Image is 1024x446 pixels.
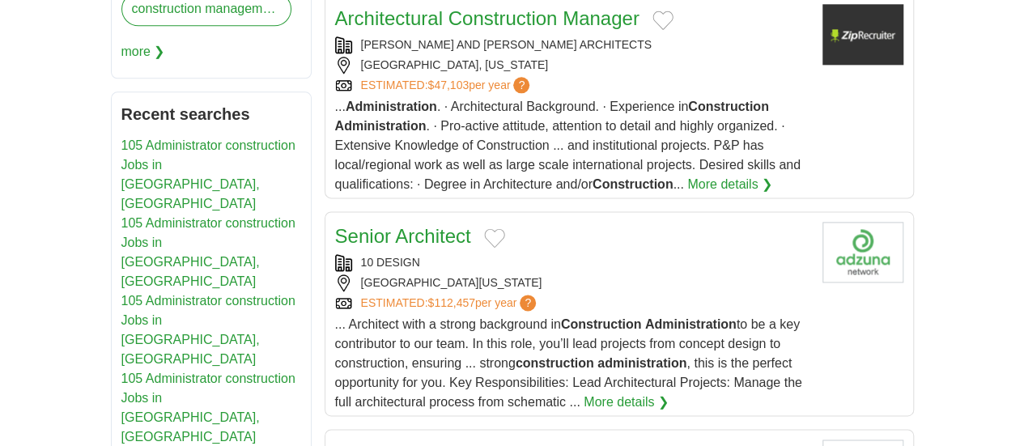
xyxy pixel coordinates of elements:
[335,274,809,291] div: [GEOGRAPHIC_DATA][US_STATE]
[121,216,295,288] a: 105 Administrator construction Jobs in [GEOGRAPHIC_DATA], [GEOGRAPHIC_DATA]
[652,11,673,30] button: Add to favorite jobs
[121,372,295,444] a: 105 Administrator construction Jobs in [GEOGRAPHIC_DATA], [GEOGRAPHIC_DATA]
[121,138,295,210] a: 105 Administrator construction Jobs in [GEOGRAPHIC_DATA], [GEOGRAPHIC_DATA]
[427,79,469,91] span: $47,103
[335,225,471,247] a: Senior Architect
[335,36,809,53] div: [PERSON_NAME] AND [PERSON_NAME] ARCHITECTS
[335,254,809,271] div: 10 DESIGN
[361,77,533,94] a: ESTIMATED:$47,103per year?
[513,77,529,93] span: ?
[645,317,737,331] strong: Administration
[335,100,801,191] span: ... . · Architectural Background. · Experience in . · Pro-active attitude, attention to detail an...
[597,356,686,370] strong: administration
[335,7,639,29] a: Architectural Construction Manager
[427,296,474,309] span: $112,457
[687,175,772,194] a: More details ❯
[121,36,165,68] span: more ❯
[561,317,642,331] strong: Construction
[516,356,594,370] strong: construction
[593,177,673,191] strong: Construction
[822,4,903,65] img: Company logo
[361,295,540,312] a: ESTIMATED:$112,457per year?
[121,102,301,126] h2: Recent searches
[335,119,427,133] strong: Administration
[484,228,505,248] button: Add to favorite jobs
[335,317,802,409] span: ... Architect with a strong background in to be a key contributor to our team. In this role, you’...
[822,222,903,282] img: Company logo
[688,100,769,113] strong: Construction
[520,295,536,311] span: ?
[584,393,669,412] a: More details ❯
[335,57,809,74] div: [GEOGRAPHIC_DATA], [US_STATE]
[121,294,295,366] a: 105 Administrator construction Jobs in [GEOGRAPHIC_DATA], [GEOGRAPHIC_DATA]
[346,100,437,113] strong: Administration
